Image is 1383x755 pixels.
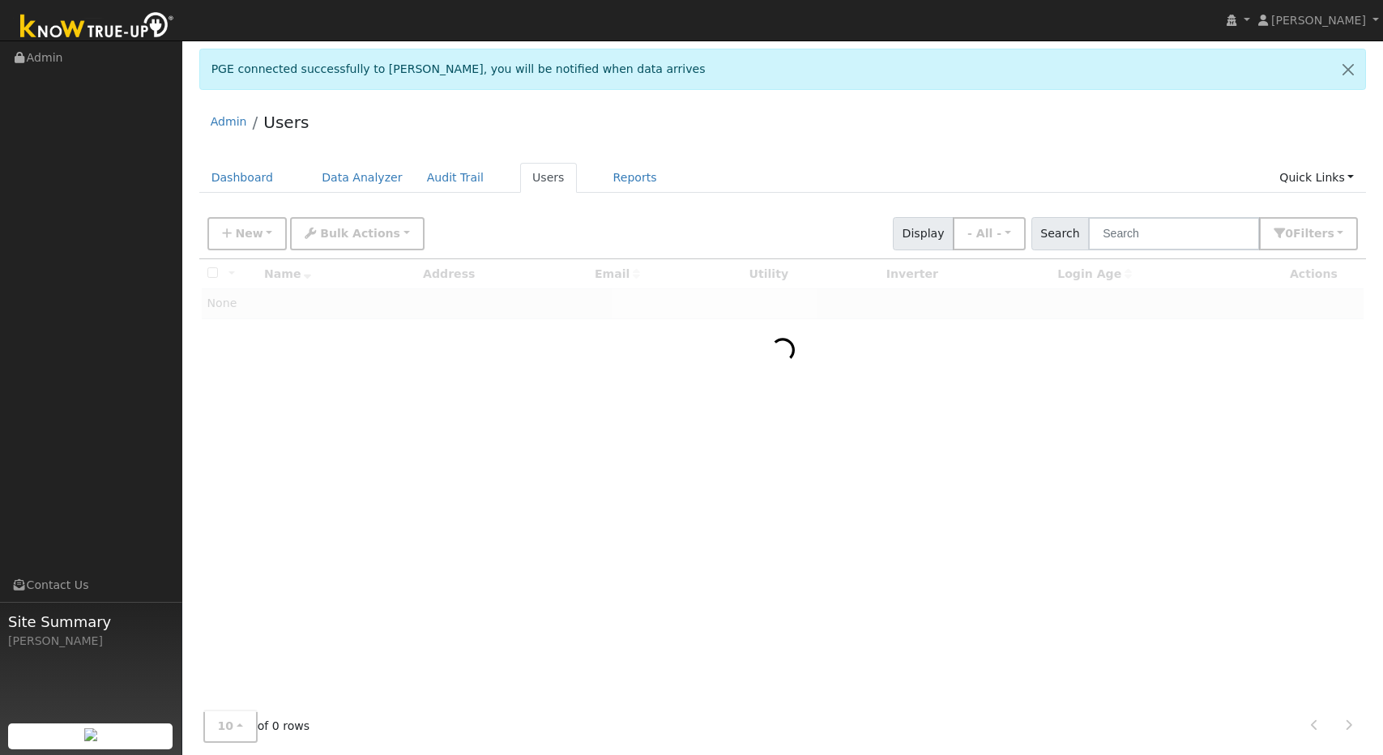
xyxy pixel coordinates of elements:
[12,9,182,45] img: Know True-Up
[199,163,286,193] a: Dashboard
[8,611,173,633] span: Site Summary
[520,163,577,193] a: Users
[8,633,173,650] div: [PERSON_NAME]
[1259,217,1358,250] button: 0Filters
[1293,227,1334,240] span: Filter
[1271,14,1366,27] span: [PERSON_NAME]
[1331,49,1365,89] a: Close
[1031,217,1089,250] span: Search
[953,217,1026,250] button: - All -
[235,227,263,240] span: New
[415,163,496,193] a: Audit Trail
[893,217,954,250] span: Display
[203,710,258,743] button: 10
[1088,217,1260,250] input: Search
[263,113,309,132] a: Users
[218,719,234,732] span: 10
[84,728,97,741] img: retrieve
[601,163,669,193] a: Reports
[1327,227,1334,240] span: s
[199,49,1367,90] div: PGE connected successfully to [PERSON_NAME], you will be notified when data arrives
[203,710,310,743] span: of 0 rows
[309,163,415,193] a: Data Analyzer
[290,217,424,250] button: Bulk Actions
[207,217,288,250] button: New
[211,115,247,128] a: Admin
[320,227,400,240] span: Bulk Actions
[1267,163,1366,193] a: Quick Links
